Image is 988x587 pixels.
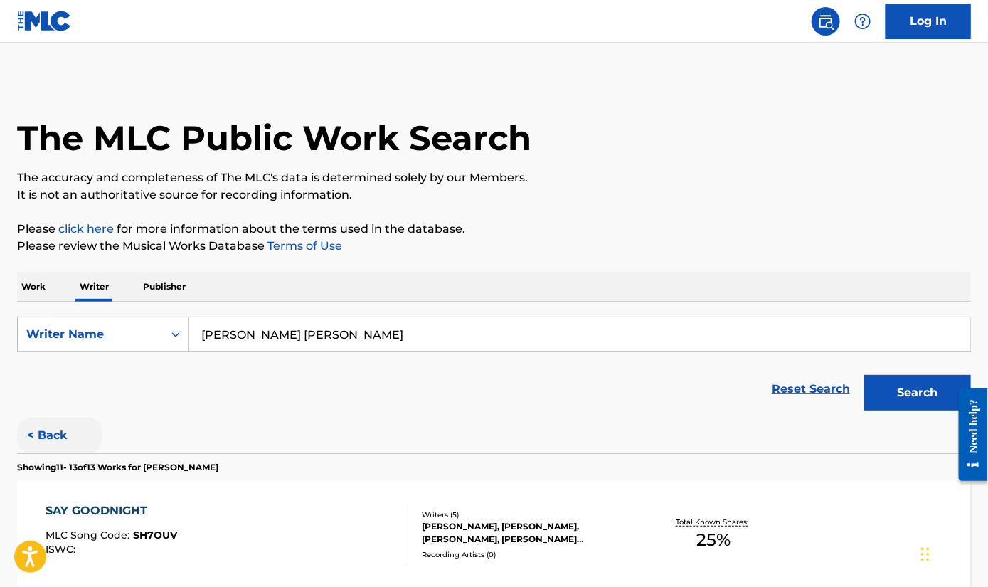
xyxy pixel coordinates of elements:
div: [PERSON_NAME], [PERSON_NAME], [PERSON_NAME], [PERSON_NAME] [PERSON_NAME], [PERSON_NAME] [422,520,634,546]
iframe: Resource Center [948,378,988,492]
p: It is not an authoritative source for recording information. [17,186,971,203]
span: SH7OUV [133,529,177,541]
img: help [854,13,871,30]
p: Work [17,272,50,302]
h1: The MLC Public Work Search [17,117,531,159]
div: Drag [921,533,930,576]
div: Help [849,7,877,36]
p: Please for more information about the terms used in the database. [17,221,971,238]
img: search [817,13,834,30]
div: Writers ( 5 ) [422,509,634,520]
span: MLC Song Code : [46,529,133,541]
div: SAY GOODNIGHT [46,502,177,519]
a: Terms of Use [265,239,342,253]
button: < Back [17,418,102,453]
a: Log In [886,4,971,39]
a: Reset Search [765,374,857,405]
span: ISWC : [46,543,79,556]
form: Search Form [17,317,971,418]
div: Recording Artists ( 0 ) [422,549,634,560]
p: Please review the Musical Works Database [17,238,971,255]
p: Total Known Shares: [676,517,752,527]
p: Publisher [139,272,190,302]
img: MLC Logo [17,11,72,31]
a: click here [58,222,114,236]
p: The accuracy and completeness of The MLC's data is determined solely by our Members. [17,169,971,186]
a: Public Search [812,7,840,36]
button: Search [864,375,971,411]
p: Writer [75,272,113,302]
div: Writer Name [26,326,154,343]
span: 25 % [697,527,731,553]
iframe: Chat Widget [917,519,988,587]
p: Showing 11 - 13 of 13 Works for [PERSON_NAME] [17,461,218,474]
